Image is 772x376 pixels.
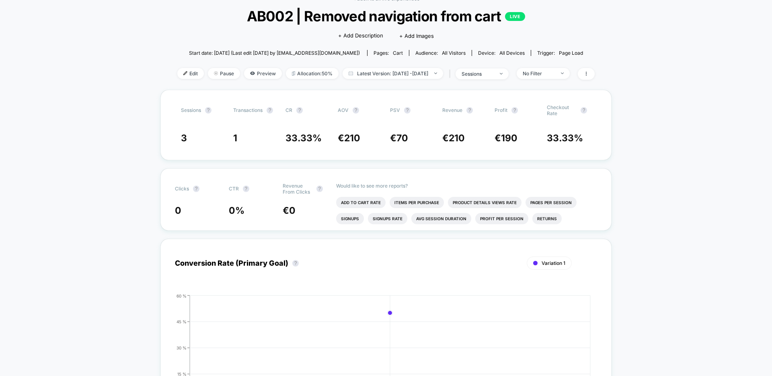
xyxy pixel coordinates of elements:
button: ? [243,186,249,192]
span: cart [393,50,403,56]
span: 0 [175,205,181,216]
span: Start date: [DATE] (Last edit [DATE] by [EMAIL_ADDRESS][DOMAIN_NAME]) [189,50,360,56]
span: € [442,132,465,144]
div: Pages: [374,50,403,56]
tspan: 15 % [177,371,187,376]
span: Transactions [233,107,263,113]
span: Pause [208,68,240,79]
img: rebalance [292,71,295,76]
span: CTR [229,186,239,192]
div: No Filter [523,70,555,76]
button: ? [581,107,587,114]
tspan: 45 % [177,319,187,324]
li: Items Per Purchase [390,197,444,208]
span: 210 [344,132,360,144]
span: Edit [177,68,204,79]
span: € [283,205,296,216]
img: end [561,72,564,74]
span: 1 [233,132,237,144]
span: 33.33 % [547,132,583,144]
span: PSV [390,107,400,113]
li: Returns [532,213,562,224]
span: Latest Version: [DATE] - [DATE] [343,68,443,79]
tspan: 30 % [177,345,187,350]
button: ? [292,260,299,267]
button: ? [296,107,303,114]
img: end [500,73,503,74]
span: AB002 | Removed navigation from cart [198,8,574,25]
span: | [447,68,456,80]
button: ? [205,107,211,114]
span: Allocation: 50% [286,68,339,79]
span: 0 % [229,205,244,216]
button: ? [404,107,411,114]
tspan: 60 % [177,293,187,298]
span: Device: [472,50,531,56]
img: calendar [349,71,353,75]
span: Revenue [442,107,462,113]
p: LIVE [505,12,525,21]
span: Clicks [175,186,189,192]
span: 190 [501,132,517,144]
span: Checkout Rate [547,104,577,116]
span: Preview [244,68,282,79]
span: 33.33 % [285,132,322,144]
li: Pages Per Session [526,197,577,208]
span: Revenue From Clicks [283,183,312,195]
span: € [338,132,360,144]
span: Page Load [559,50,583,56]
span: € [495,132,517,144]
span: AOV [338,107,349,113]
img: edit [183,71,187,75]
div: Trigger: [537,50,583,56]
span: 210 [449,132,465,144]
span: € [390,132,408,144]
button: ? [316,186,323,192]
button: ? [466,107,473,114]
span: CR [285,107,292,113]
li: Signups Rate [368,213,407,224]
button: ? [267,107,273,114]
span: 70 [396,132,408,144]
button: ? [511,107,518,114]
span: Sessions [181,107,201,113]
li: Profit Per Session [475,213,528,224]
p: Would like to see more reports? [336,183,597,189]
button: ? [193,186,199,192]
span: Variation 1 [542,260,565,266]
span: + Add Images [399,33,434,39]
button: ? [353,107,359,114]
span: All Visitors [442,50,466,56]
li: Signups [336,213,364,224]
div: Audience: [415,50,466,56]
span: + Add Description [338,32,383,40]
img: end [434,72,437,74]
li: Add To Cart Rate [336,197,386,208]
img: end [214,71,218,75]
span: all devices [499,50,525,56]
span: Profit [495,107,507,113]
span: 3 [181,132,187,144]
div: sessions [462,71,494,77]
li: Avg Session Duration [411,213,471,224]
span: 0 [289,205,296,216]
li: Product Details Views Rate [448,197,522,208]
